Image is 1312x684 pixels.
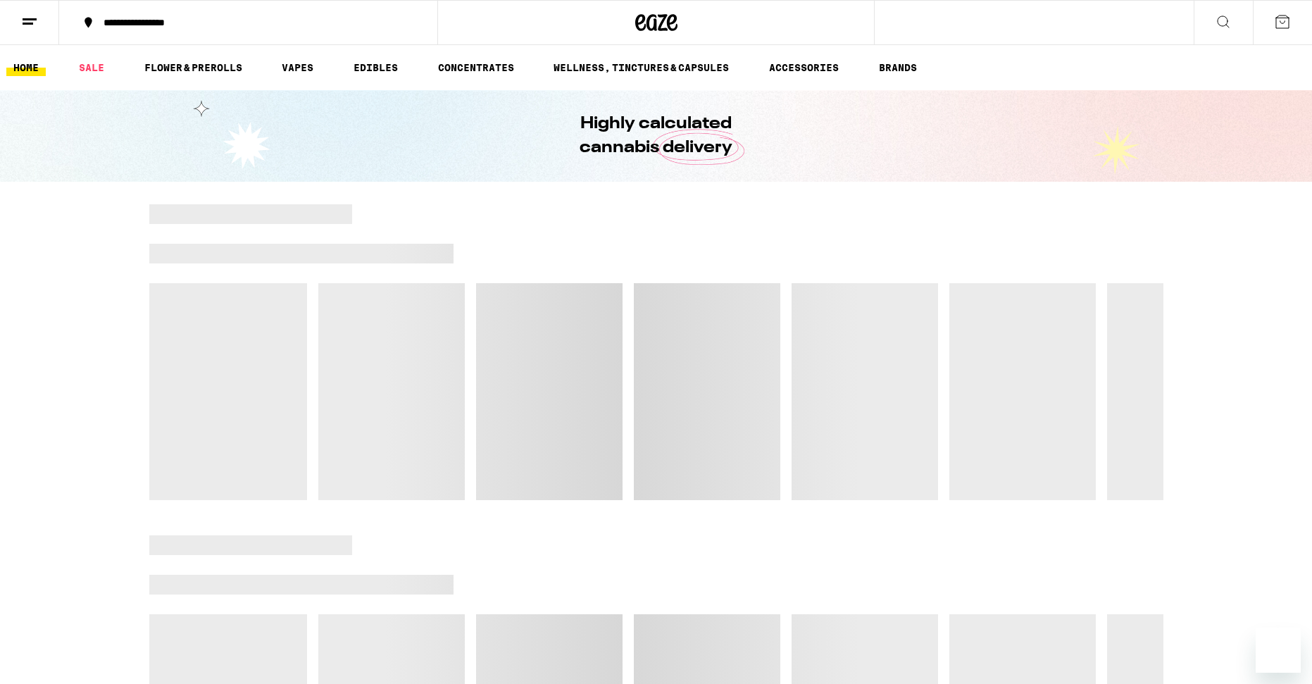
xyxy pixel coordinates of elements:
[762,59,846,76] a: ACCESSORIES
[346,59,405,76] a: EDIBLES
[872,59,924,76] a: BRANDS
[137,59,249,76] a: FLOWER & PREROLLS
[431,59,521,76] a: CONCENTRATES
[6,59,46,76] a: HOME
[275,59,320,76] a: VAPES
[546,59,736,76] a: WELLNESS, TINCTURES & CAPSULES
[72,59,111,76] a: SALE
[540,112,773,160] h1: Highly calculated cannabis delivery
[1256,628,1301,673] iframe: Button to launch messaging window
